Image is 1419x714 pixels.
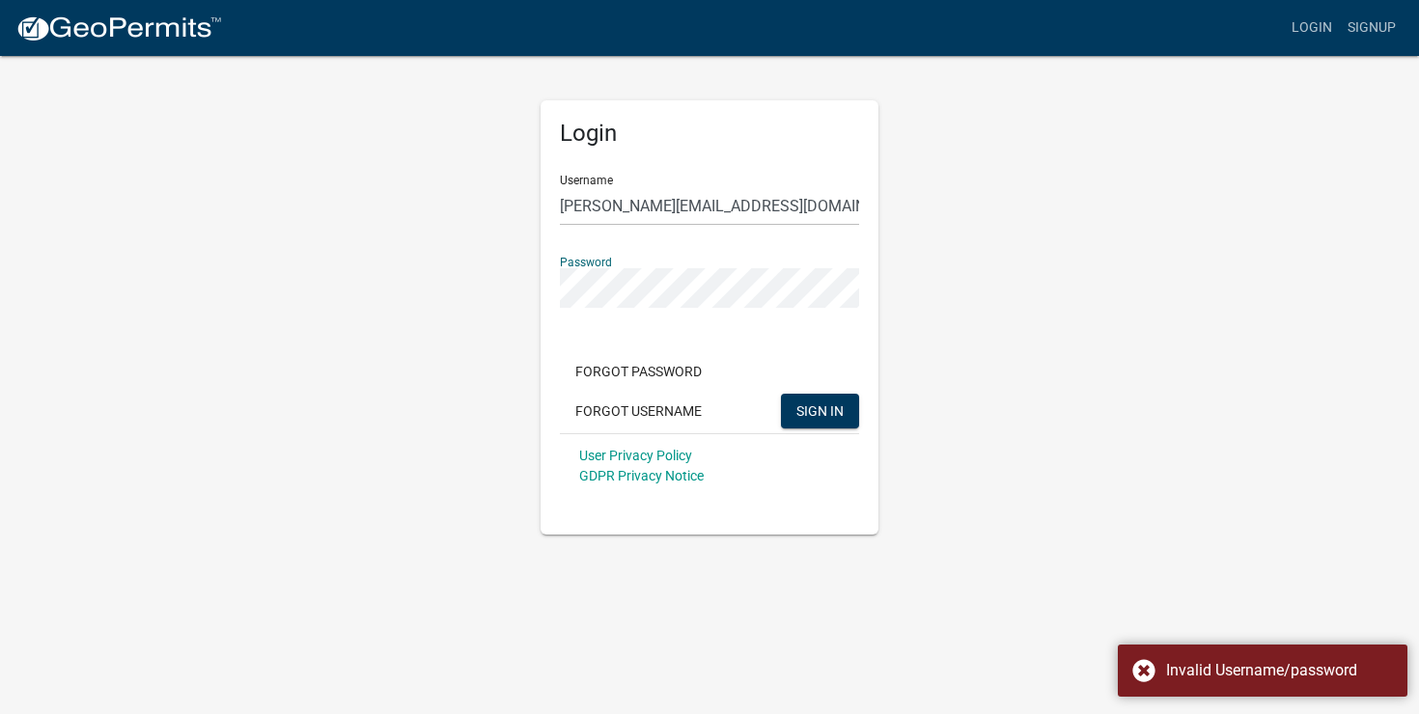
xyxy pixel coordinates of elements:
a: Signup [1340,10,1404,46]
h5: Login [560,120,859,148]
button: Forgot Username [560,394,717,428]
a: GDPR Privacy Notice [579,468,704,483]
a: Login [1284,10,1340,46]
button: Forgot Password [560,354,717,389]
a: User Privacy Policy [579,448,692,463]
div: Invalid Username/password [1166,659,1393,682]
button: SIGN IN [781,394,859,428]
span: SIGN IN [796,402,844,418]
